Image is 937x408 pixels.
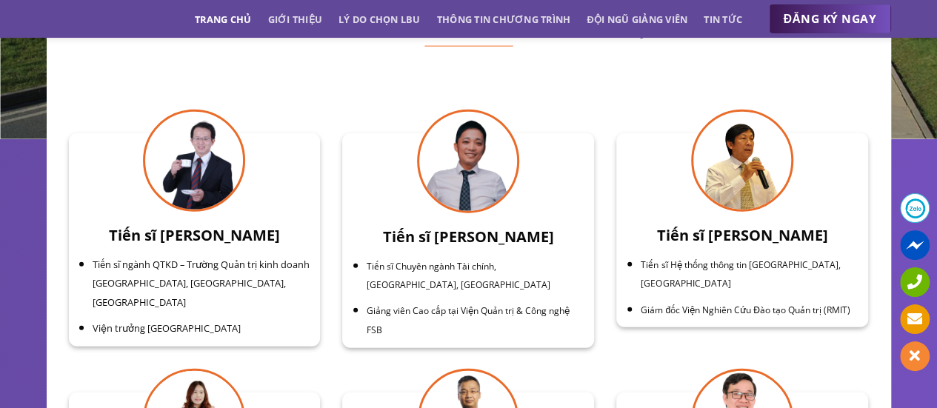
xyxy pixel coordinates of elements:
h3: Tiến sĩ [PERSON_NAME] [625,224,859,247]
span: Giám đốc Viện Nghiên Cứu Đào tạo Quản trị (RMIT) [641,304,850,316]
span: Viện trưởng [GEOGRAPHIC_DATA] [93,321,241,335]
a: ĐĂNG KÝ NGAY [769,4,891,34]
b: Tiến sĩ [PERSON_NAME] [109,225,280,245]
a: Giới thiệu [267,6,322,33]
span: ĐĂNG KÝ NGAY [784,10,876,28]
span: Tiến sĩ Chuyên ngành Tài chính, [GEOGRAPHIC_DATA], [GEOGRAPHIC_DATA] [367,260,550,292]
a: Đội ngũ giảng viên [587,6,687,33]
span: Giảng viên Cao cấp tại Viện Quản trị & Công nghệ FSB [367,304,570,336]
a: Thông tin chương trình [437,6,571,33]
h3: Tiến sĩ [PERSON_NAME] [351,225,585,249]
a: Tin tức [704,6,742,33]
span: Tiến sĩ Hệ thống thông tin [GEOGRAPHIC_DATA], [GEOGRAPHIC_DATA] [641,258,840,290]
span: Tiến sĩ ngành QTKD – Trường Quản trị kinh doanh [GEOGRAPHIC_DATA], [GEOGRAPHIC_DATA], [GEOGRAPHIC... [93,258,310,309]
a: Trang chủ [195,6,251,33]
img: line-lbu.jpg [424,46,513,47]
a: Lý do chọn LBU [339,6,421,33]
